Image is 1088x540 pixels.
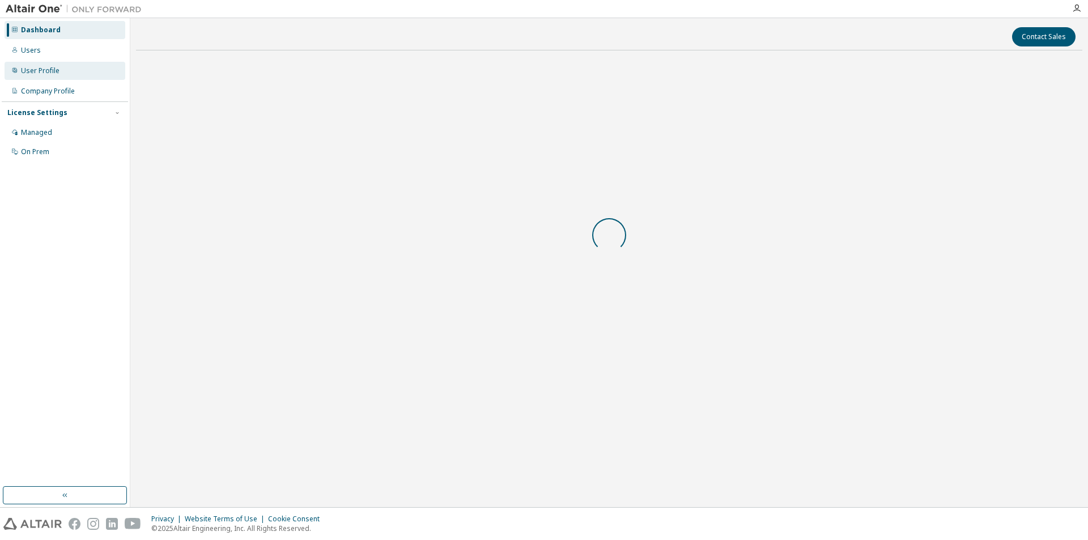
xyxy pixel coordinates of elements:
img: facebook.svg [69,518,80,530]
img: altair_logo.svg [3,518,62,530]
p: © 2025 Altair Engineering, Inc. All Rights Reserved. [151,524,326,533]
img: Altair One [6,3,147,15]
div: Website Terms of Use [185,515,268,524]
div: Privacy [151,515,185,524]
div: On Prem [21,147,49,156]
img: youtube.svg [125,518,141,530]
div: Company Profile [21,87,75,96]
div: Dashboard [21,25,61,35]
div: Managed [21,128,52,137]
img: instagram.svg [87,518,99,530]
button: Contact Sales [1012,27,1076,46]
div: Cookie Consent [268,515,326,524]
img: linkedin.svg [106,518,118,530]
div: User Profile [21,66,59,75]
div: License Settings [7,108,67,117]
div: Users [21,46,41,55]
